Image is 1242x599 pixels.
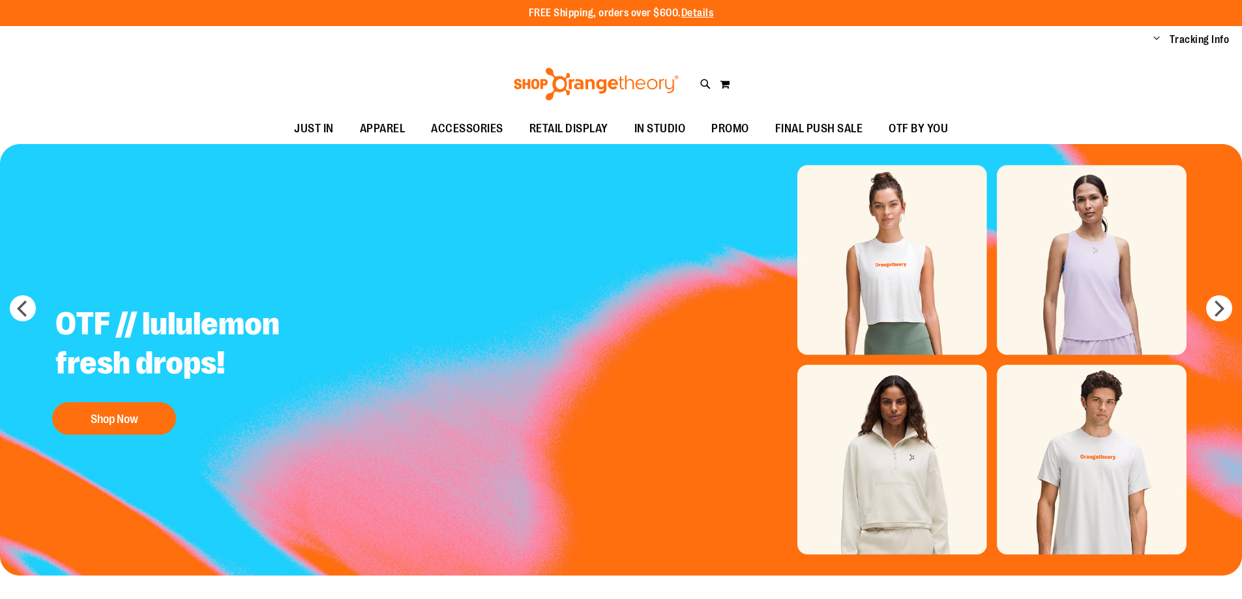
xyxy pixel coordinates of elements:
a: APPAREL [347,114,419,144]
a: OTF // lululemon fresh drops! Shop Now [46,295,370,441]
a: IN STUDIO [621,114,699,144]
button: next [1206,295,1232,321]
a: Tracking Info [1170,33,1230,47]
span: IN STUDIO [634,114,686,143]
button: Account menu [1153,33,1160,46]
span: PROMO [711,114,749,143]
a: OTF BY YOU [876,114,961,144]
img: Shop Orangetheory [512,68,681,100]
a: RETAIL DISPLAY [516,114,621,144]
h2: OTF // lululemon fresh drops! [46,295,370,396]
span: JUST IN [294,114,334,143]
span: FINAL PUSH SALE [775,114,863,143]
span: APPAREL [360,114,406,143]
button: Shop Now [52,402,176,435]
span: RETAIL DISPLAY [529,114,608,143]
span: OTF BY YOU [889,114,948,143]
a: FINAL PUSH SALE [762,114,876,144]
a: ACCESSORIES [418,114,516,144]
p: FREE Shipping, orders over $600. [529,6,714,21]
a: PROMO [698,114,762,144]
a: Details [681,7,714,19]
button: prev [10,295,36,321]
a: JUST IN [281,114,347,144]
span: ACCESSORIES [431,114,503,143]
